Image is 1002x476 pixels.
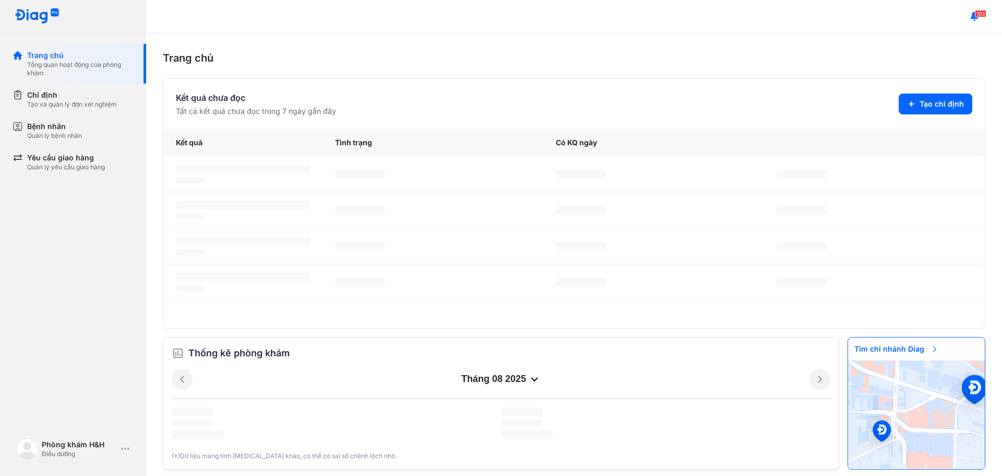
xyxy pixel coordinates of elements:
[501,420,543,426] span: ‌
[176,285,205,292] span: ‌
[777,170,827,178] span: ‌
[777,278,827,286] span: ‌
[42,450,117,458] div: Điều dưỡng
[335,242,385,250] span: ‌
[172,431,224,439] span: ‌
[176,165,310,173] span: ‌
[176,213,205,219] span: ‌
[543,129,764,156] div: Có KQ ngày
[176,106,336,117] div: Tất cả kết quả chưa đọc trong 7 ngày gần đây
[920,99,964,109] span: Tạo chỉ định
[176,249,205,256] span: ‌
[848,338,945,361] span: Tìm chi nhánh Diag
[176,237,310,245] span: ‌
[188,346,290,361] span: Thống kê phòng khám
[335,170,385,178] span: ‌
[27,121,82,132] div: Bệnh nhân
[172,408,213,416] span: ‌
[335,278,385,286] span: ‌
[556,242,606,250] span: ‌
[17,438,38,459] img: logo
[899,94,972,114] button: Tạo chỉ định
[27,163,105,171] div: Quản lý yêu cầu giao hàng
[27,100,117,109] div: Tạo và quản lý đơn xét nghiệm
[27,132,82,140] div: Quản lý bệnh nhân
[27,153,105,163] div: Yêu cầu giao hàng
[27,61,134,77] div: Tổng quan hoạt động của phòng khám
[27,50,134,61] div: Trang chủ
[163,50,985,66] div: Trang chủ
[556,206,606,214] span: ‌
[501,431,553,439] span: ‌
[42,439,117,450] div: Phòng khám H&H
[556,170,606,178] span: ‌
[172,347,184,359] img: order.5a6da16c.svg
[15,8,59,25] img: logo
[176,273,310,281] span: ‌
[556,278,606,286] span: ‌
[176,91,336,104] div: Kết quả chưa đọc
[163,129,323,156] div: Kết quả
[172,420,213,426] span: ‌
[323,129,543,156] div: Tình trạng
[27,90,117,100] div: Chỉ định
[172,451,830,461] div: (*)Dữ liệu mang tính [MEDICAL_DATA] khảo, có thể có sai số chênh lệch nhỏ.
[777,206,827,214] span: ‌
[335,206,385,214] span: ‌
[176,201,310,209] span: ‌
[777,242,827,250] span: ‌
[975,10,986,17] span: 103
[501,408,543,416] span: ‌
[176,177,205,183] span: ‌
[193,373,809,386] div: tháng 08 2025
